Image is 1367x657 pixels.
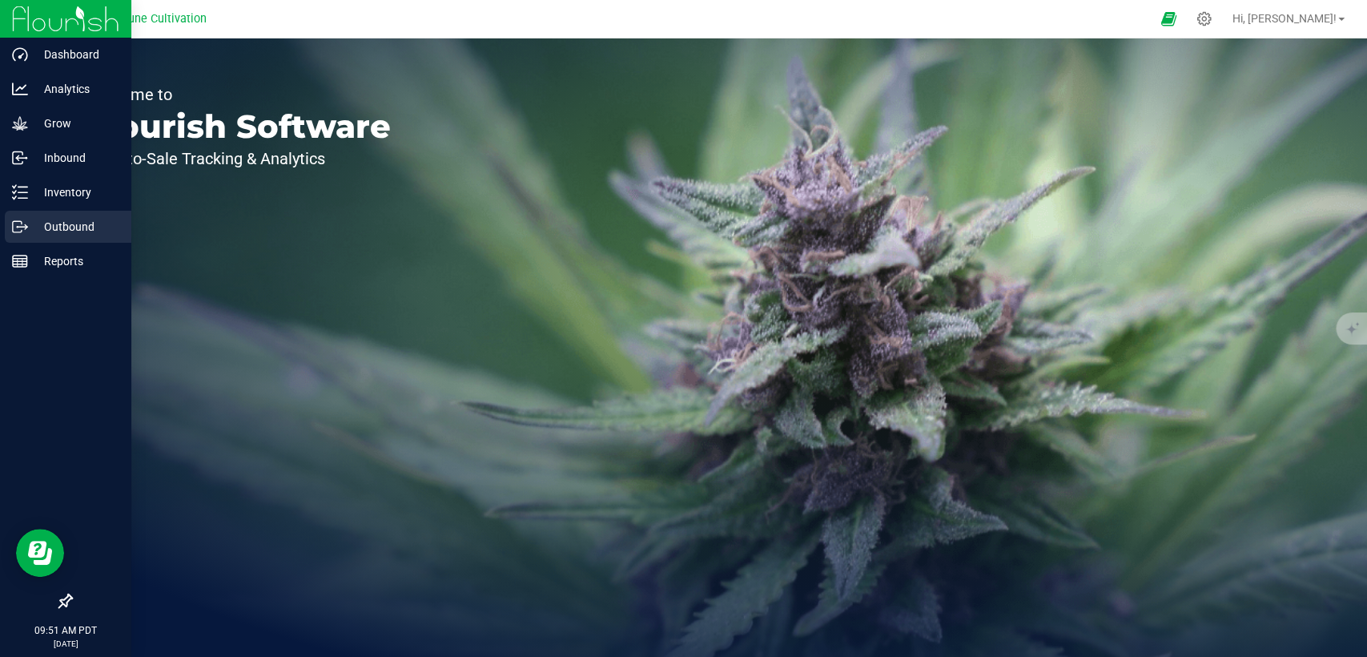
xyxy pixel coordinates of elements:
p: Dashboard [28,45,124,64]
p: [DATE] [7,638,124,650]
inline-svg: Grow [12,115,28,131]
div: Manage settings [1194,11,1214,26]
p: Flourish Software [86,111,391,143]
span: Open Ecommerce Menu [1150,3,1186,34]
inline-svg: Reports [12,253,28,269]
p: Inbound [28,148,124,167]
inline-svg: Dashboard [12,46,28,62]
span: Hi, [PERSON_NAME]! [1232,12,1337,25]
p: Inventory [28,183,124,202]
inline-svg: Inventory [12,184,28,200]
p: Reports [28,252,124,271]
p: Seed-to-Sale Tracking & Analytics [86,151,391,167]
inline-svg: Inbound [12,150,28,166]
p: Analytics [28,79,124,99]
inline-svg: Outbound [12,219,28,235]
p: 09:51 AM PDT [7,623,124,638]
inline-svg: Analytics [12,81,28,97]
p: Grow [28,114,124,133]
p: Welcome to [86,87,391,103]
span: Dune Cultivation [121,12,207,26]
p: Outbound [28,217,124,236]
iframe: Resource center [16,529,64,577]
